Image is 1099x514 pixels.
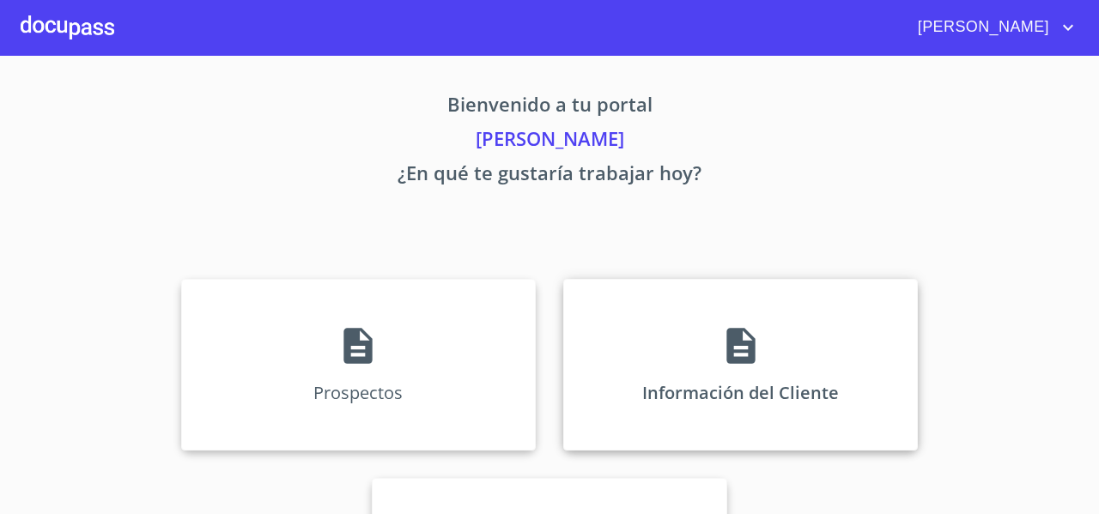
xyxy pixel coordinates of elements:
[905,14,1078,41] button: account of current user
[313,381,403,404] p: Prospectos
[21,159,1078,193] p: ¿En qué te gustaría trabajar hoy?
[21,90,1078,124] p: Bienvenido a tu portal
[642,381,839,404] p: Información del Cliente
[21,124,1078,159] p: [PERSON_NAME]
[905,14,1058,41] span: [PERSON_NAME]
